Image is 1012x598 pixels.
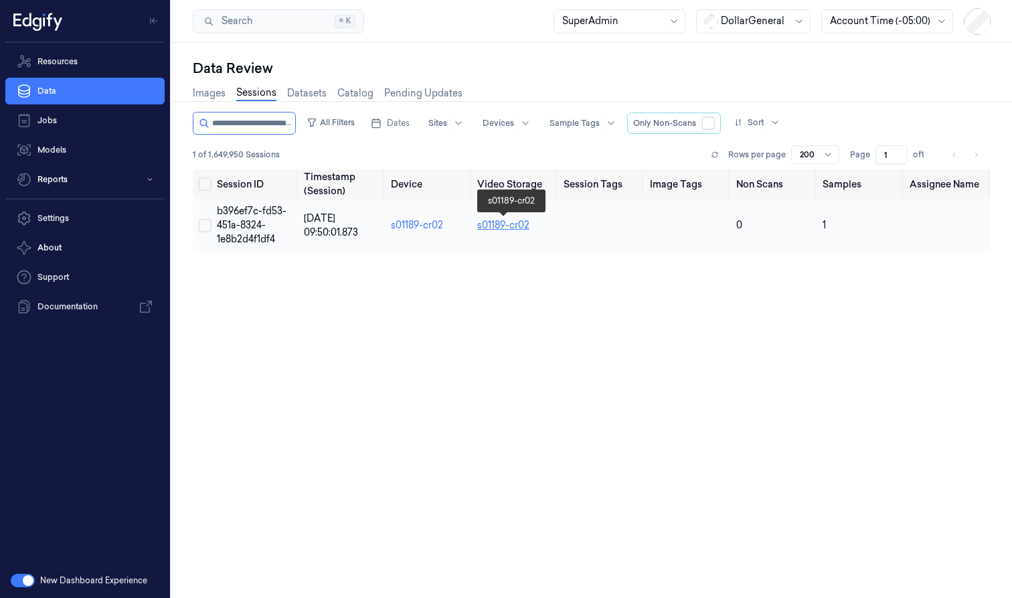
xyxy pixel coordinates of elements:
[736,219,742,231] span: 0
[633,117,696,129] span: Only Non-Scans
[143,10,165,31] button: Toggle Navigation
[5,166,165,193] button: Reports
[304,212,358,238] span: [DATE] 09:50:01.873
[384,86,462,100] a: Pending Updates
[337,86,373,100] a: Catalog
[5,205,165,232] a: Settings
[558,169,645,199] th: Session Tags
[198,177,212,191] button: Select all
[386,169,472,199] th: Device
[904,169,991,199] th: Assignee Name
[850,149,870,161] span: Page
[299,169,386,199] th: Timestamp (Session)
[728,149,786,161] p: Rows per page
[5,293,165,320] a: Documentation
[193,149,280,161] span: 1 of 1,649,950 Sessions
[391,219,443,231] a: s01189-cr02
[5,78,165,104] a: Data
[5,264,165,291] a: Support
[193,86,226,100] a: Images
[913,149,934,161] span: of 1
[212,169,299,199] th: Session ID
[731,169,817,199] th: Non Scans
[5,234,165,261] button: About
[236,86,276,101] a: Sessions
[817,169,904,199] th: Samples
[193,59,991,78] div: Data Review
[287,86,327,100] a: Datasets
[5,107,165,134] a: Jobs
[387,117,410,129] span: Dates
[823,219,826,231] span: 1
[217,205,286,245] span: b396ef7c-fd53-451a-8324-1e8b2d4f1df4
[5,137,165,163] a: Models
[301,112,360,133] button: All Filters
[472,169,558,199] th: Video Storage
[365,113,415,134] button: Dates
[477,219,529,231] a: s01189-cr02
[216,14,252,28] span: Search
[5,48,165,75] a: Resources
[945,145,985,164] nav: pagination
[198,219,212,232] button: Select row
[645,169,731,199] th: Image Tags
[193,9,364,33] button: Search⌘K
